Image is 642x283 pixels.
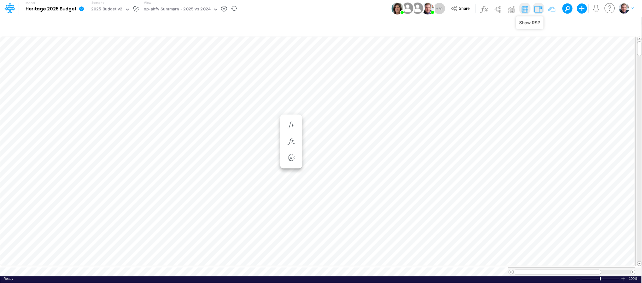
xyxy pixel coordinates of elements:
[91,0,104,5] label: Scenario
[600,277,601,280] div: Zoom
[400,1,415,15] img: User Image Icon
[592,5,600,12] a: Notifications
[516,16,544,29] div: Show RSP
[3,277,13,280] span: Ready
[436,7,443,11] span: + 30
[26,6,76,12] b: Heritage 2025 Budget
[581,276,621,281] div: Zoom
[144,0,151,5] label: View
[6,20,505,33] input: Type a title here
[448,4,474,14] button: Share
[629,276,639,281] div: Zoom level
[459,6,470,10] span: Share
[144,6,211,13] div: op-ahfv Summary - 2025 vs 2024
[26,1,35,5] label: Model
[621,276,626,281] div: Zoom In
[629,276,639,281] span: 100%
[411,1,425,15] img: User Image Icon
[3,276,13,281] div: In Ready mode
[422,3,434,15] img: User Image Icon
[575,277,581,281] div: Zoom Out
[91,6,122,13] div: 2025 Budget v2
[392,3,404,15] img: User Image Icon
